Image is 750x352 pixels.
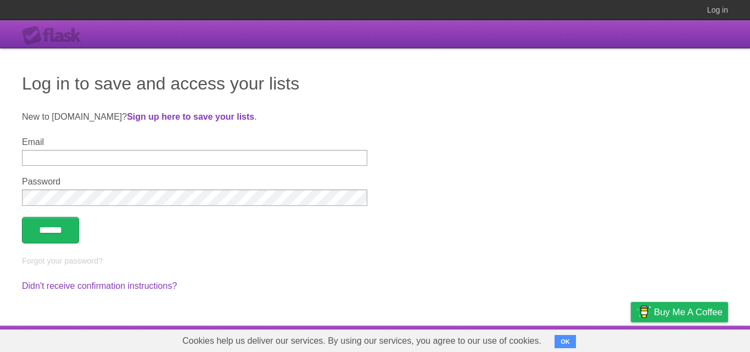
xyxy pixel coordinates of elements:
[636,303,651,321] img: Buy me a coffee
[127,112,254,121] a: Sign up here to save your lists
[171,330,552,352] span: Cookies help us deliver our services. By using our services, you agree to our use of cookies.
[617,328,645,349] a: Privacy
[485,328,508,349] a: About
[22,256,103,265] a: Forgot your password?
[22,177,367,187] label: Password
[659,328,728,349] a: Suggest a feature
[654,303,723,322] span: Buy me a coffee
[555,335,576,348] button: OK
[22,26,88,46] div: Flask
[521,328,566,349] a: Developers
[631,302,728,322] a: Buy me a coffee
[22,110,728,124] p: New to [DOMAIN_NAME]? .
[22,137,367,147] label: Email
[22,70,728,97] h1: Log in to save and access your lists
[579,328,603,349] a: Terms
[22,281,177,290] a: Didn't receive confirmation instructions?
